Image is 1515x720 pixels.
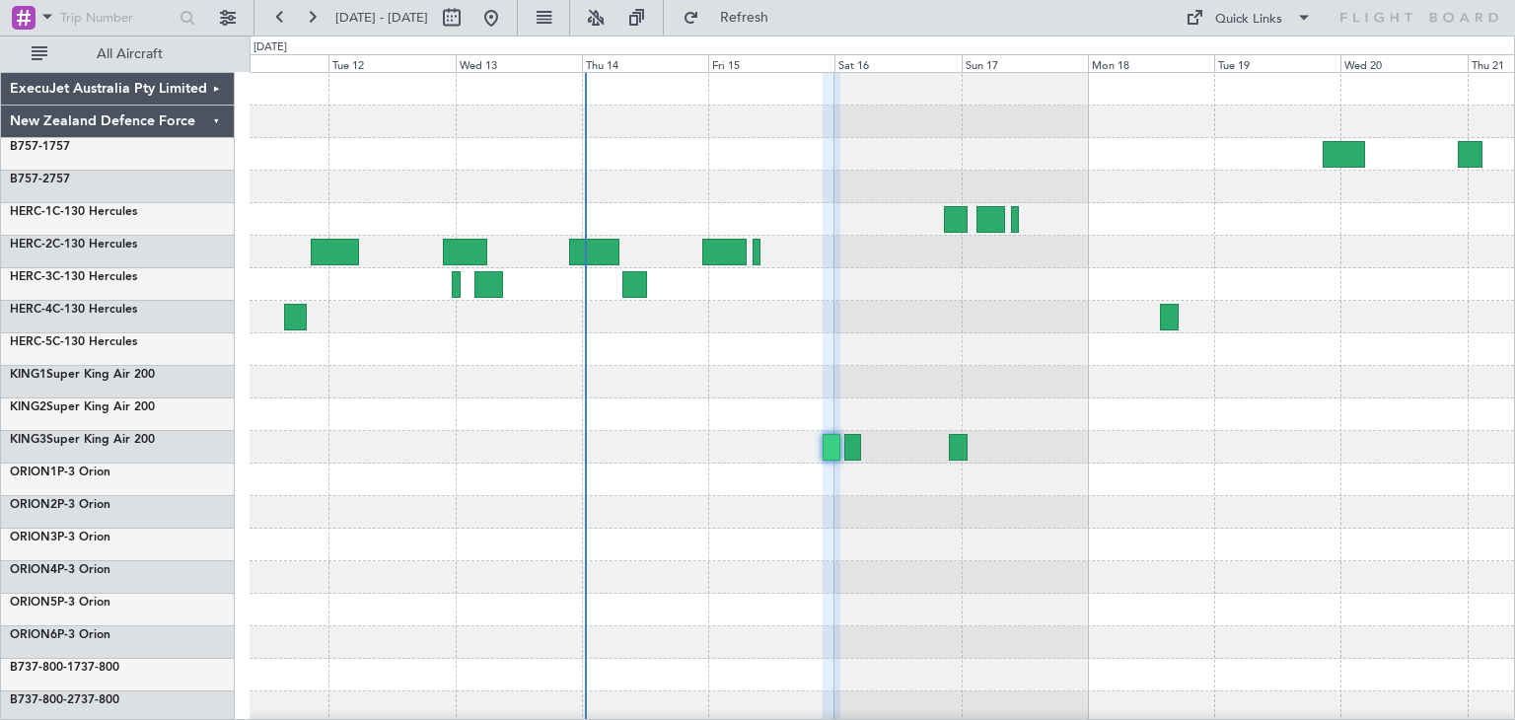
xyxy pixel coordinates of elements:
span: [DATE] - [DATE] [335,9,428,27]
div: Wed 20 [1340,54,1467,72]
span: B737-800-1 [10,662,74,674]
button: All Aircraft [22,38,214,70]
span: B757-2 [10,174,49,185]
a: HERC-4C-130 Hercules [10,304,137,316]
div: Sun 17 [962,54,1088,72]
span: HERC-2 [10,239,52,251]
div: [DATE] [253,39,287,56]
div: Mon 11 [202,54,328,72]
a: HERC-3C-130 Hercules [10,271,137,283]
span: HERC-1 [10,206,52,218]
div: Quick Links [1215,10,1282,30]
span: Refresh [703,11,786,25]
span: ORION2 [10,499,57,511]
span: All Aircraft [51,47,208,61]
a: B757-1757 [10,141,70,153]
a: ORION4P-3 Orion [10,564,110,576]
a: ORION6P-3 Orion [10,629,110,641]
div: Sat 16 [834,54,961,72]
span: HERC-3 [10,271,52,283]
a: KING1Super King Air 200 [10,369,155,381]
a: KING2Super King Air 200 [10,401,155,413]
span: ORION6 [10,629,57,641]
a: ORION1P-3 Orion [10,467,110,478]
button: Quick Links [1176,2,1322,34]
span: ORION3 [10,532,57,543]
span: KING3 [10,434,46,446]
div: Tue 19 [1214,54,1340,72]
span: B737-800-2 [10,694,74,706]
div: Wed 13 [456,54,582,72]
span: KING2 [10,401,46,413]
span: HERC-5 [10,336,52,348]
a: B757-2757 [10,174,70,185]
a: ORION5P-3 Orion [10,597,110,609]
div: Mon 18 [1088,54,1214,72]
div: Thu 14 [582,54,708,72]
span: B757-1 [10,141,49,153]
span: HERC-4 [10,304,52,316]
span: KING1 [10,369,46,381]
a: ORION2P-3 Orion [10,499,110,511]
span: ORION5 [10,597,57,609]
button: Refresh [674,2,792,34]
div: Tue 12 [328,54,455,72]
a: HERC-5C-130 Hercules [10,336,137,348]
span: ORION1 [10,467,57,478]
input: Trip Number [60,3,174,33]
a: B737-800-1737-800 [10,662,119,674]
a: ORION3P-3 Orion [10,532,110,543]
div: Fri 15 [708,54,834,72]
a: HERC-1C-130 Hercules [10,206,137,218]
a: B737-800-2737-800 [10,694,119,706]
a: HERC-2C-130 Hercules [10,239,137,251]
span: ORION4 [10,564,57,576]
a: KING3Super King Air 200 [10,434,155,446]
